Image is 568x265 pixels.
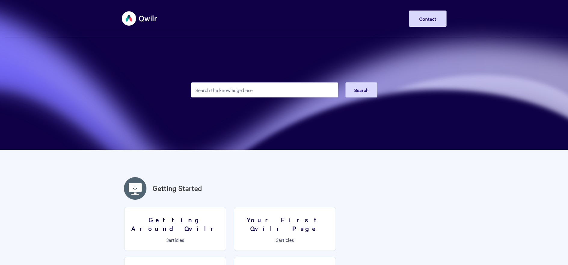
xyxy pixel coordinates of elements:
[128,215,222,233] h3: Getting Around Qwilr
[354,87,369,93] span: Search
[166,236,169,243] span: 3
[122,7,158,30] img: Qwilr Help Center
[191,82,338,97] input: Search the knowledge base
[234,207,336,251] a: Your First Qwilr Page 3articles
[152,183,202,194] a: Getting Started
[345,82,377,97] button: Search
[238,215,332,233] h3: Your First Qwilr Page
[409,11,447,27] a: Contact
[276,236,278,243] span: 3
[238,237,332,242] p: articles
[124,207,226,251] a: Getting Around Qwilr 3articles
[128,237,222,242] p: articles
